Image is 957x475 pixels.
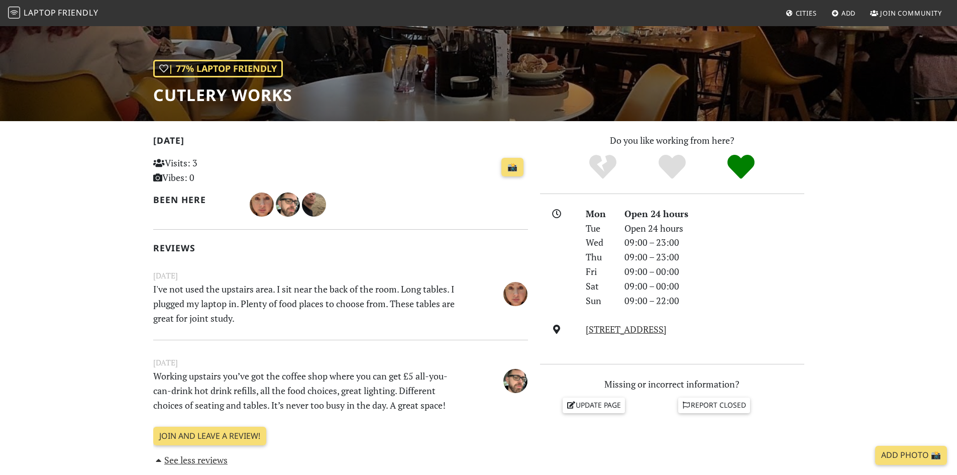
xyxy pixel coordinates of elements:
[276,193,300,217] img: 2416-caelan.jpg
[58,7,98,18] span: Friendly
[8,5,98,22] a: LaptopFriendly LaptopFriendly
[147,269,534,282] small: [DATE]
[153,195,238,205] h2: Been here
[841,9,856,18] span: Add
[580,294,618,308] div: Sun
[503,373,527,386] span: Caelan Coleflax-Chambers
[153,60,283,77] div: | 77% Laptop Friendly
[147,356,534,369] small: [DATE]
[580,235,618,250] div: Wed
[618,207,810,221] div: Open 24 hours
[580,207,618,221] div: Mon
[580,264,618,279] div: Fri
[250,193,274,217] img: 5220-ange.jpg
[503,369,527,393] img: 2416-caelan.jpg
[618,221,810,236] div: Open 24 hours
[540,133,804,148] p: Do you like working from here?
[618,250,810,264] div: 09:00 – 23:00
[147,282,470,325] p: I've not used the upstairs area. I sit near the back of the room. Long tables. I plugged my lapto...
[618,264,810,279] div: 09:00 – 00:00
[568,153,637,181] div: No
[586,323,667,335] a: [STREET_ADDRESS]
[580,250,618,264] div: Thu
[8,7,20,19] img: LaptopFriendly
[880,9,942,18] span: Join Community
[153,135,528,150] h2: [DATE]
[276,198,302,210] span: Caelan Coleflax-Chambers
[501,158,523,177] a: 📸
[153,243,528,253] h2: Reviews
[540,377,804,392] p: Missing or incorrect information?
[875,446,947,465] a: Add Photo 📸
[153,454,228,466] a: See less reviews
[563,398,625,413] a: Update page
[153,156,270,185] p: Visits: 3 Vibes: 0
[796,9,817,18] span: Cities
[503,287,527,299] span: Ange
[637,153,707,181] div: Yes
[24,7,56,18] span: Laptop
[678,398,751,413] a: Report closed
[618,279,810,294] div: 09:00 – 00:00
[147,369,470,412] p: Working upstairs you’ve got the coffee shop where you can get £5 all-you-can-drink hot drink refi...
[302,198,326,210] span: Rebecca Hearne
[866,4,946,22] a: Join Community
[580,221,618,236] div: Tue
[618,235,810,250] div: 09:00 – 23:00
[782,4,821,22] a: Cities
[153,85,292,105] h1: Cutlery Works
[250,198,276,210] span: Ange
[706,153,776,181] div: Definitely!
[302,193,326,217] img: 1843-rebecca.jpg
[503,282,527,306] img: 5220-ange.jpg
[827,4,860,22] a: Add
[580,279,618,294] div: Sat
[618,294,810,308] div: 09:00 – 22:00
[153,427,266,446] a: Join and leave a review!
